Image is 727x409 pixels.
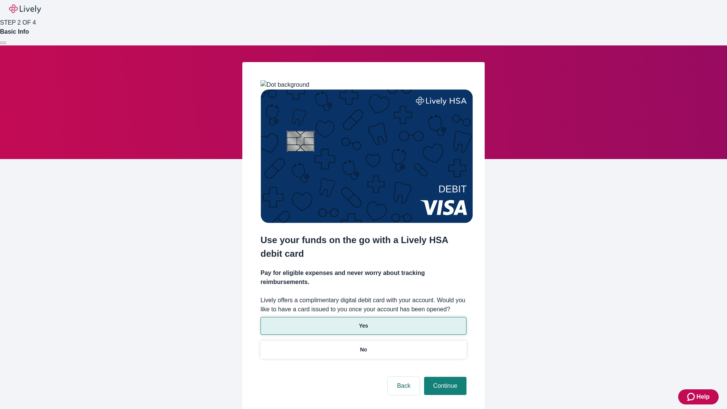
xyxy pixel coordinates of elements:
[261,317,466,335] button: Yes
[360,346,367,354] p: No
[678,389,719,404] button: Zendesk support iconHelp
[359,322,368,330] p: Yes
[261,341,466,359] button: No
[9,5,41,14] img: Lively
[388,377,420,395] button: Back
[696,392,710,401] span: Help
[261,233,466,261] h2: Use your funds on the go with a Lively HSA debit card
[261,80,309,89] img: Dot background
[261,296,466,314] label: Lively offers a complimentary digital debit card with your account. Would you like to have a card...
[424,377,466,395] button: Continue
[261,89,473,223] img: Debit card
[687,392,696,401] svg: Zendesk support icon
[261,269,466,287] h4: Pay for eligible expenses and never worry about tracking reimbursements.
